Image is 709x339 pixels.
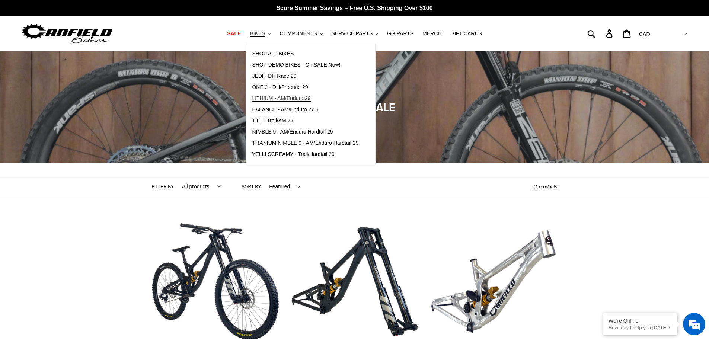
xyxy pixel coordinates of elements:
[328,29,382,39] button: SERVICE PARTS
[252,151,335,157] span: YELLI SCREAMY - Trail/Hardtail 29
[152,183,174,190] label: Filter by
[246,29,274,39] button: BIKES
[246,149,364,160] a: YELLI SCREAMY - Trail/Hardtail 29
[246,138,364,149] a: TITANIUM NIMBLE 9 - AM/Enduro Hardtail 29
[252,129,333,135] span: NIMBLE 9 - AM/Enduro Hardtail 29
[122,4,140,22] div: Minimize live chat window
[387,31,413,37] span: GG PARTS
[252,73,296,79] span: JEDI - DH Race 29
[246,93,364,104] a: LITHIUM - AM/Enduro 29
[24,37,42,56] img: d_696896380_company_1647369064580_696896380
[250,31,265,37] span: BIKES
[223,29,245,39] a: SALE
[252,95,310,102] span: LITHIUM - AM/Enduro 29
[50,42,136,51] div: Chat with us now
[246,82,364,93] a: ONE.2 - DH/Freeride 29
[252,84,308,90] span: ONE.2 - DH/Freeride 29
[227,31,241,37] span: SALE
[242,183,261,190] label: Sort by
[609,318,672,324] div: We're Online!
[422,31,441,37] span: MERCH
[246,104,364,115] a: BALANCE - AM/Enduro 27.5
[532,184,558,189] span: 21 products
[252,51,294,57] span: SHOP ALL BIKES
[20,22,114,45] img: Canfield Bikes
[252,62,340,68] span: SHOP DEMO BIKES - On SALE Now!
[246,115,364,127] a: TILT - Trail/AM 29
[252,140,358,146] span: TITANIUM NIMBLE 9 - AM/Enduro Hardtail 29
[419,29,445,39] a: MERCH
[591,25,610,42] input: Search
[276,29,326,39] button: COMPONENTS
[252,118,293,124] span: TILT - Trail/AM 29
[450,31,482,37] span: GIFT CARDS
[447,29,486,39] a: GIFT CARDS
[383,29,417,39] a: GG PARTS
[8,41,19,52] div: Navigation go back
[246,48,364,60] a: SHOP ALL BIKES
[280,31,317,37] span: COMPONENTS
[246,127,364,138] a: NIMBLE 9 - AM/Enduro Hardtail 29
[609,325,672,330] p: How may I help you today?
[332,31,373,37] span: SERVICE PARTS
[43,94,103,169] span: We're online!
[246,71,364,82] a: JEDI - DH Race 29
[252,106,318,113] span: BALANCE - AM/Enduro 27.5
[4,203,142,229] textarea: Type your message and hit 'Enter'
[246,60,364,71] a: SHOP DEMO BIKES - On SALE Now!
